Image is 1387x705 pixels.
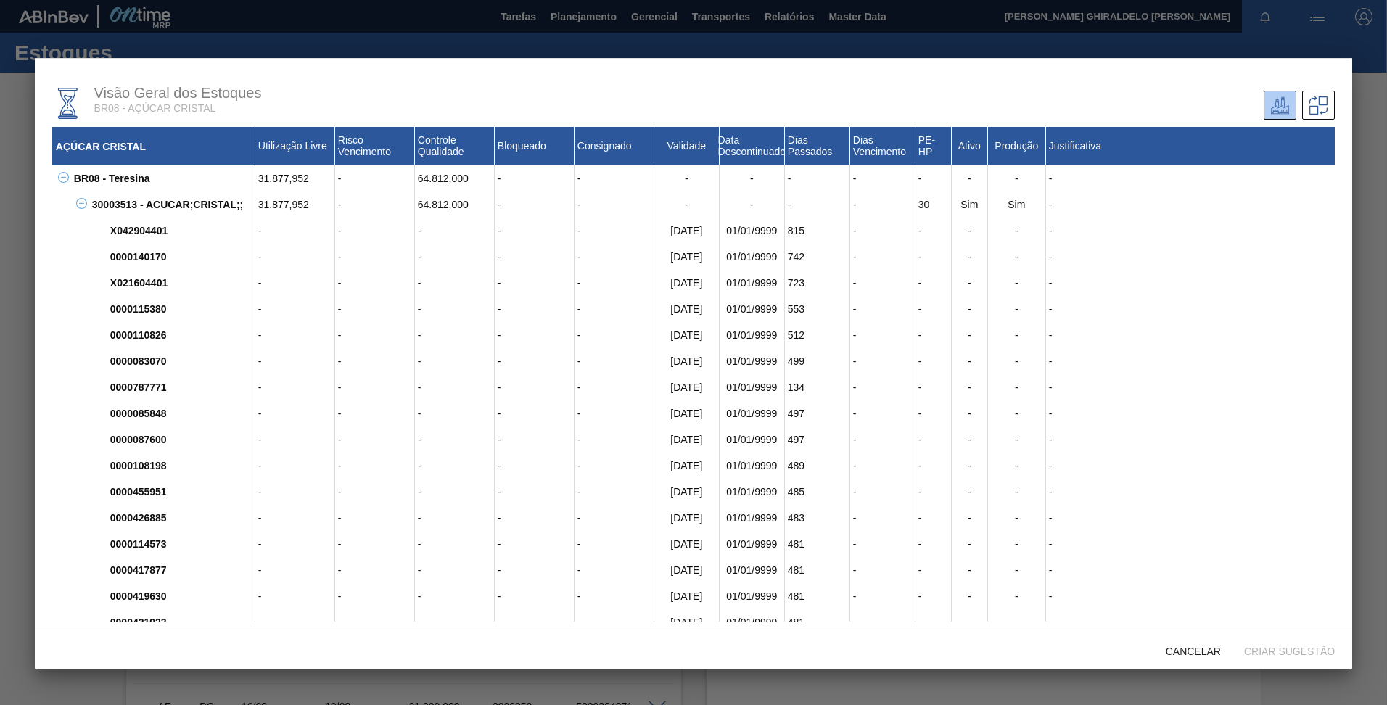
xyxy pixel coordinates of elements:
div: - [415,453,495,479]
div: - [575,609,654,635]
div: - [850,374,915,400]
div: 483 [785,505,850,531]
div: - [915,165,952,191]
div: 512 [785,322,850,348]
div: - [720,191,785,218]
div: - [335,609,415,635]
div: 499 [785,348,850,374]
div: - [1046,322,1335,348]
div: - [952,296,988,322]
div: - [495,479,575,505]
div: - [335,583,415,609]
div: 0000426885 [107,505,255,531]
div: - [952,453,988,479]
div: - [1046,244,1335,270]
div: 0000085848 [107,400,255,426]
div: 0000787771 [107,374,255,400]
div: [DATE] [654,479,720,505]
div: - [255,296,335,322]
div: 0000108198 [107,453,255,479]
div: - [335,296,415,322]
div: - [255,218,335,244]
div: [DATE] [654,374,720,400]
div: - [575,244,654,270]
div: - [850,531,915,557]
div: [DATE] [654,557,720,583]
div: - [850,479,915,505]
div: 01/01/9999 [720,348,785,374]
div: - [785,191,850,218]
div: - [335,479,415,505]
div: 0000087600 [107,426,255,453]
div: - [495,557,575,583]
div: - [495,609,575,635]
div: 01/01/9999 [720,244,785,270]
div: - [255,426,335,453]
div: Sim [988,191,1046,218]
div: Dias Vencimento [850,127,915,165]
div: 0000083070 [107,348,255,374]
div: - [415,426,495,453]
div: - [654,165,720,191]
div: - [255,479,335,505]
div: - [850,609,915,635]
div: - [850,244,915,270]
div: - [850,453,915,479]
div: [DATE] [654,453,720,479]
div: - [495,453,575,479]
div: - [335,426,415,453]
div: 01/01/9999 [720,557,785,583]
div: 481 [785,557,850,583]
div: - [915,505,952,531]
div: 01/01/9999 [720,296,785,322]
div: - [575,165,654,191]
div: - [575,505,654,531]
div: [DATE] [654,218,720,244]
div: - [915,218,952,244]
div: Risco Vencimento [335,127,415,165]
div: - [988,453,1046,479]
div: Utilização Livre [255,127,335,165]
div: - [952,322,988,348]
div: - [575,322,654,348]
div: 01/01/9999 [720,400,785,426]
div: - [1046,557,1335,583]
div: - [495,400,575,426]
div: - [575,583,654,609]
div: - [952,426,988,453]
div: - [1046,296,1335,322]
div: - [415,270,495,296]
div: - [415,400,495,426]
div: [DATE] [654,296,720,322]
div: - [915,322,952,348]
div: - [575,296,654,322]
div: [DATE] [654,270,720,296]
div: 0000417877 [107,557,255,583]
div: - [495,426,575,453]
div: - [1046,374,1335,400]
div: [DATE] [654,244,720,270]
div: - [915,609,952,635]
div: - [952,479,988,505]
div: - [915,244,952,270]
div: 01/01/9999 [720,453,785,479]
div: - [915,583,952,609]
div: - [1046,191,1335,218]
div: Controle Qualidade [415,127,495,165]
div: - [988,270,1046,296]
div: - [1046,479,1335,505]
button: Cancelar [1154,638,1232,664]
div: - [850,218,915,244]
span: Cancelar [1154,646,1232,657]
div: - [952,531,988,557]
div: 481 [785,583,850,609]
div: 0000114573 [107,531,255,557]
div: - [255,270,335,296]
div: - [850,557,915,583]
div: - [335,374,415,400]
div: [DATE] [654,505,720,531]
div: - [988,244,1046,270]
div: - [850,191,915,218]
div: - [1046,453,1335,479]
div: Sim [952,191,988,218]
